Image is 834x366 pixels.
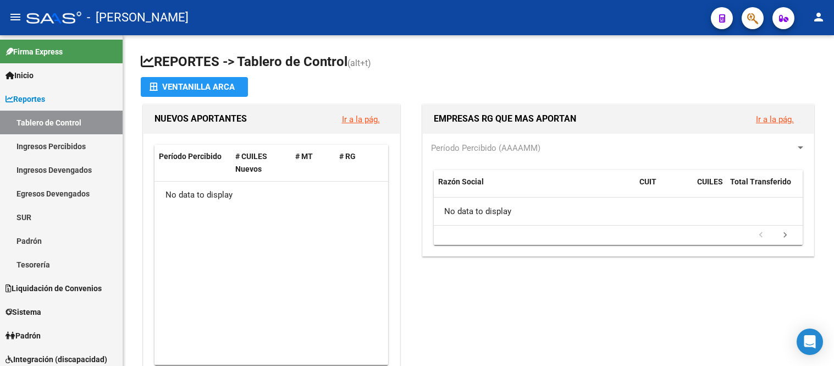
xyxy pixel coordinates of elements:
[141,53,816,72] h1: REPORTES -> Tablero de Control
[693,170,726,206] datatable-header-cell: CUILES
[756,114,794,124] a: Ir a la pág.
[726,170,803,206] datatable-header-cell: Total Transferido
[159,152,222,161] span: Período Percibido
[295,152,313,161] span: # MT
[5,353,107,365] span: Integración (discapacidad)
[5,282,102,294] span: Liquidación de Convenios
[730,177,791,186] span: Total Transferido
[150,77,239,97] div: Ventanilla ARCA
[5,93,45,105] span: Reportes
[438,177,484,186] span: Razón Social
[9,10,22,24] mat-icon: menu
[347,58,371,68] span: (alt+t)
[339,152,356,161] span: # RG
[141,77,248,97] button: Ventanilla ARCA
[812,10,825,24] mat-icon: person
[5,330,41,342] span: Padrón
[797,329,823,355] div: Open Intercom Messenger
[635,170,693,206] datatable-header-cell: CUIT
[335,145,379,181] datatable-header-cell: # RG
[747,109,803,129] button: Ir a la pág.
[434,170,635,206] datatable-header-cell: Razón Social
[434,113,576,124] span: EMPRESAS RG QUE MAS APORTAN
[750,230,771,242] a: go to previous page
[154,113,247,124] span: NUEVOS APORTANTES
[333,109,389,129] button: Ir a la pág.
[235,152,267,173] span: # CUILES Nuevos
[87,6,189,30] span: - [PERSON_NAME]
[5,306,41,318] span: Sistema
[775,230,796,242] a: go to next page
[697,177,723,186] span: CUILES
[154,145,231,181] datatable-header-cell: Período Percibido
[231,145,291,181] datatable-header-cell: # CUILES Nuevos
[5,46,63,58] span: Firma Express
[431,143,540,153] span: Período Percibido (AAAAMM)
[639,177,656,186] span: CUIT
[434,198,803,225] div: No data to display
[342,114,380,124] a: Ir a la pág.
[5,69,34,81] span: Inicio
[291,145,335,181] datatable-header-cell: # MT
[154,182,388,209] div: No data to display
